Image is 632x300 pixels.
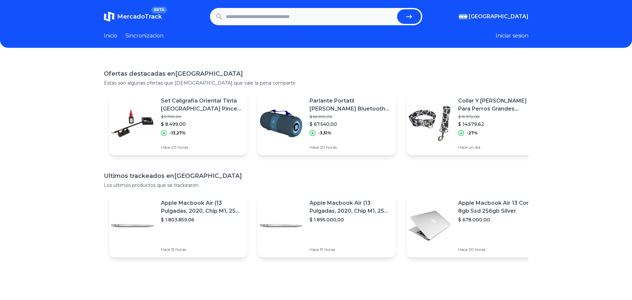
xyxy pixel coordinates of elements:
a: Featured imageParlante Portatil [PERSON_NAME] Bluetooth 20w Subwoofer 2x3 12h$ 69.999,00$ 67.540,... [258,92,396,155]
p: Parlante Portatil [PERSON_NAME] Bluetooth 20w Subwoofer 2x3 12h [310,97,390,113]
button: Iniciar sesion [496,32,528,40]
h1: Ultimos trackeados en [GEOGRAPHIC_DATA] [104,171,528,181]
p: Apple Macbook Air 13 Core I5 8gb Ssd 256gb Silver [458,199,539,215]
p: Set Caligrafia Oriental Tinta [GEOGRAPHIC_DATA] Pincel Tintero [161,97,242,113]
span: BETA [151,7,167,13]
a: Sincronizacion [125,32,164,40]
img: Featured image [406,202,453,249]
img: Featured image [109,100,156,147]
img: Featured image [258,100,304,147]
p: Hace 20 horas [458,247,539,252]
p: $ 67.540,00 [310,121,390,127]
p: $ 9.799,00 [161,114,242,119]
p: Hace 15 horas [161,247,242,252]
p: -3,51% [318,130,331,136]
p: $ 1.803.859,06 [161,216,242,223]
a: Featured imageApple Macbook Air 13 Core I5 8gb Ssd 256gb Silver$ 678.000,00Hace 20 horas [406,194,544,258]
a: Inicio [104,32,117,40]
p: $ 8.499,00 [161,121,242,127]
p: $ 69.999,00 [310,114,390,119]
p: Hace 20 horas [161,145,242,150]
p: $ 678.000,00 [458,216,539,223]
p: $ 14.579,62 [458,121,539,127]
p: Los ultimos productos que se trackearon. [104,182,528,188]
a: Featured imageApple Macbook Air (13 Pulgadas, 2020, Chip M1, 256 Gb De Ssd, 8 Gb De Ram) - Plata$... [258,194,396,258]
p: -13,27% [170,130,186,136]
img: Featured image [109,202,156,249]
a: MercadoTrackBETA [104,11,162,22]
img: Featured image [258,202,304,249]
span: MercadoTrack [117,13,162,20]
h1: Ofertas destacadas en [GEOGRAPHIC_DATA] [104,69,528,78]
p: Collar Y [PERSON_NAME] Para Perros Grandes Reforzado [458,97,539,113]
a: Featured imageApple Macbook Air (13 Pulgadas, 2020, Chip M1, 256 Gb De Ssd, 8 Gb De Ram) - Plata$... [109,194,247,258]
p: Hace 20 horas [310,145,390,150]
p: Estas son algunas ofertas que [DEMOGRAPHIC_DATA] que vale la pena compartir. [104,80,528,86]
p: Apple Macbook Air (13 Pulgadas, 2020, Chip M1, 256 Gb De Ssd, 8 Gb De Ram) - Plata [161,199,242,215]
span: [GEOGRAPHIC_DATA] [469,13,528,21]
img: Featured image [406,100,453,147]
img: MercadoTrack [104,11,114,22]
p: Hace un día [458,145,539,150]
p: Hace 19 horas [310,247,390,252]
p: Apple Macbook Air (13 Pulgadas, 2020, Chip M1, 256 Gb De Ssd, 8 Gb De Ram) - Plata [310,199,390,215]
a: Featured imageSet Caligrafia Oriental Tinta [GEOGRAPHIC_DATA] Pincel Tintero$ 9.799,00$ 8.499,00-... [109,92,247,155]
p: $ 19.972,08 [458,114,539,119]
a: Featured imageCollar Y [PERSON_NAME] Para Perros Grandes Reforzado$ 19.972,08$ 14.579,62-27%Hace ... [406,92,544,155]
button: [GEOGRAPHIC_DATA] [459,13,528,21]
img: Argentina [459,14,467,19]
p: -27% [467,130,478,136]
p: $ 1.895.000,00 [310,216,390,223]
